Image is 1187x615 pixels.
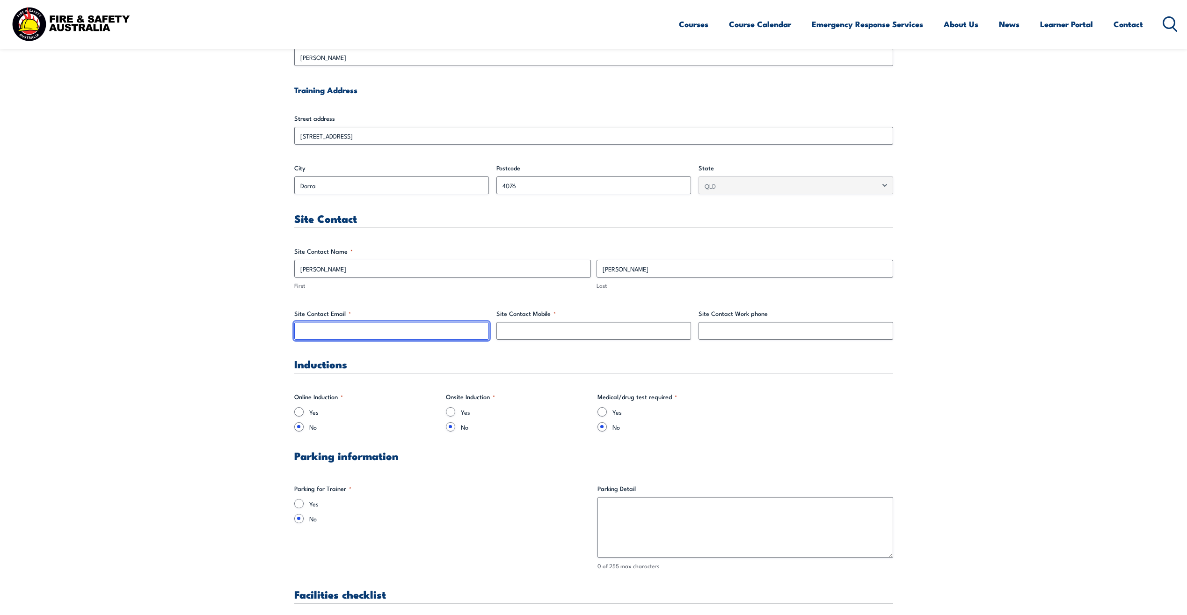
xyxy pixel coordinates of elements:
[294,247,353,256] legend: Site Contact Name
[1114,12,1143,37] a: Contact
[294,392,343,402] legend: Online Induction
[812,12,923,37] a: Emergency Response Services
[699,309,893,318] label: Site Contact Work phone
[597,562,893,571] div: 0 of 255 max characters
[496,163,691,173] label: Postcode
[294,589,893,600] h3: Facilities checklist
[1040,12,1093,37] a: Learner Portal
[294,85,893,95] h4: Training Address
[294,163,489,173] label: City
[294,281,591,290] label: First
[309,422,438,432] label: No
[294,359,893,369] h3: Inductions
[597,392,677,402] legend: Medical/drug test required
[294,114,893,123] label: Street address
[612,407,742,417] label: Yes
[309,407,438,417] label: Yes
[612,422,742,432] label: No
[294,484,351,493] legend: Parking for Trainer
[999,12,1020,37] a: News
[446,392,495,402] legend: Onsite Induction
[294,309,489,318] label: Site Contact Email
[597,484,893,493] label: Parking Detail
[679,12,708,37] a: Courses
[597,281,893,290] label: Last
[944,12,978,37] a: About Us
[309,514,590,523] label: No
[729,12,791,37] a: Course Calendar
[461,422,590,432] label: No
[294,213,893,224] h3: Site Contact
[294,450,893,461] h3: Parking information
[699,163,893,173] label: State
[309,499,590,508] label: Yes
[496,309,691,318] label: Site Contact Mobile
[461,407,590,417] label: Yes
